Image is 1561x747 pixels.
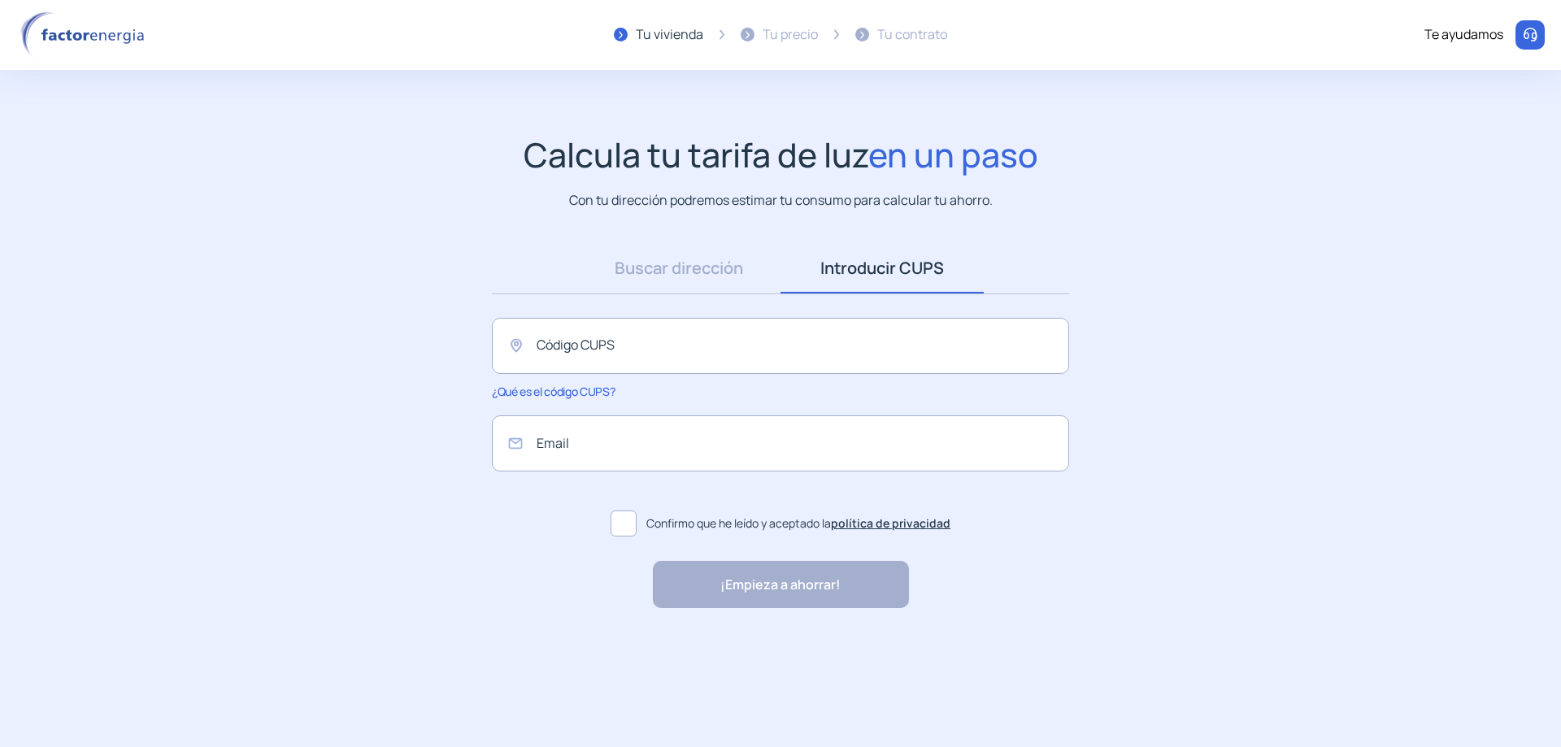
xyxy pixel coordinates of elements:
img: llamar [1522,27,1538,43]
span: en un paso [868,132,1038,177]
p: Con tu dirección podremos estimar tu consumo para calcular tu ahorro. [569,190,993,211]
div: Te ayudamos [1424,24,1503,46]
div: Tu precio [763,24,818,46]
div: Tu vivienda [636,24,703,46]
h1: Calcula tu tarifa de luz [524,135,1038,175]
a: Introducir CUPS [780,243,984,293]
img: logo factor [16,11,154,59]
span: Confirmo que he leído y aceptado la [646,515,950,532]
div: Tu contrato [877,24,947,46]
a: Buscar dirección [577,243,780,293]
a: política de privacidad [831,515,950,531]
span: ¿Qué es el código CUPS? [492,384,615,399]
